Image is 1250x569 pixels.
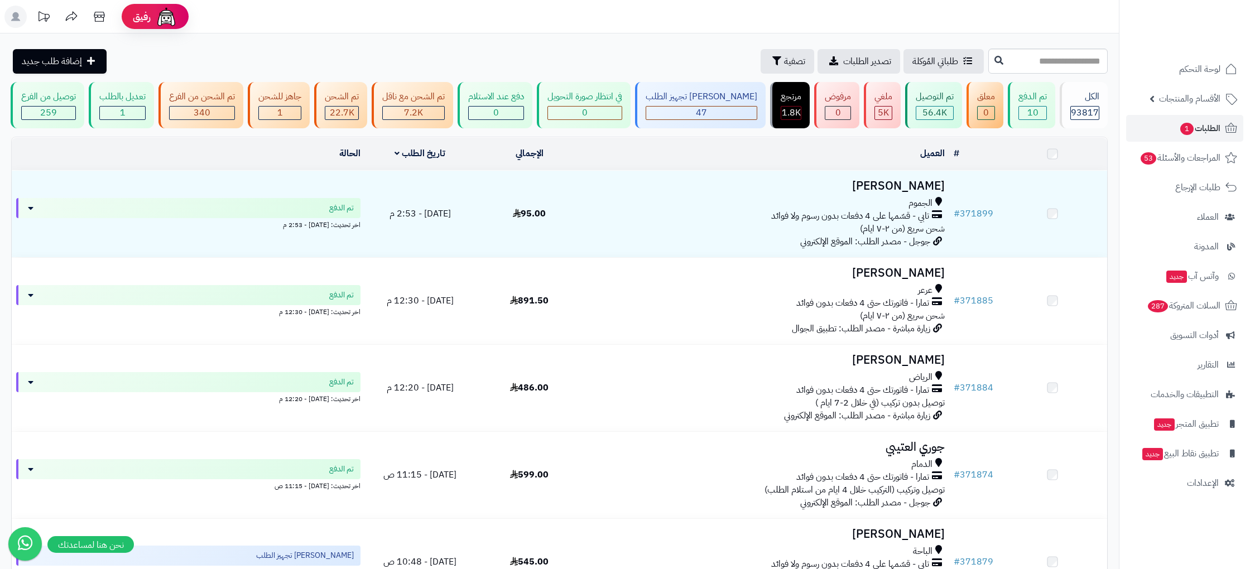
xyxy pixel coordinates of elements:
a: تحديثات المنصة [30,6,57,31]
div: 7223 [383,107,444,119]
span: تطبيق المتجر [1153,416,1219,432]
div: اخر تحديث: [DATE] - 11:15 ص [16,479,360,491]
span: المدونة [1194,239,1219,254]
span: زيارة مباشرة - مصدر الطلب: الموقع الإلكتروني [784,409,930,422]
a: #371899 [954,207,993,220]
h3: [PERSON_NAME] [589,354,945,367]
span: 7.2K [404,106,423,119]
a: العميل [920,147,945,160]
a: تعديل بالطلب 1 [86,82,156,128]
a: في انتظار صورة التحويل 0 [535,82,633,128]
span: تصفية [784,55,805,68]
a: العملاء [1126,204,1243,230]
span: زيارة مباشرة - مصدر الطلب: تطبيق الجوال [792,322,930,335]
a: السلات المتروكة287 [1126,292,1243,319]
span: لوحة التحكم [1179,61,1220,77]
span: 0 [983,106,989,119]
a: التقارير [1126,351,1243,378]
span: جديد [1166,271,1187,283]
a: التطبيقات والخدمات [1126,381,1243,408]
a: معلق 0 [964,82,1006,128]
span: جديد [1154,418,1175,431]
div: 0 [469,107,523,119]
div: تعديل بالطلب [99,90,146,103]
div: 1798 [781,107,801,119]
div: مرفوض [825,90,851,103]
div: تم التوصيل [916,90,954,103]
div: 22729 [325,107,358,119]
span: 93817 [1071,106,1099,119]
a: تم الدفع 10 [1006,82,1057,128]
a: الإعدادات [1126,470,1243,496]
span: # [954,381,960,394]
span: 259 [40,106,57,119]
a: [PERSON_NAME] تجهيز الطلب 47 [633,82,768,128]
h3: [PERSON_NAME] [589,267,945,279]
span: طلبات الإرجاع [1175,180,1220,195]
div: 0 [548,107,622,119]
div: 340 [170,107,234,119]
span: 545.00 [510,555,549,568]
a: الحالة [339,147,360,160]
a: #371885 [954,294,993,307]
span: المراجعات والأسئلة [1140,150,1220,166]
a: طلبات الإرجاع [1126,174,1243,201]
span: 56.4K [922,106,947,119]
a: مرتجع 1.8K [768,82,812,128]
span: تمارا - فاتورتك حتى 4 دفعات بدون فوائد [796,471,929,484]
span: 53 [1141,152,1156,165]
a: توصيل من الفرع 259 [8,82,86,128]
a: تاريخ الطلب [395,147,445,160]
span: [DATE] - 12:30 م [387,294,454,307]
span: طلباتي المُوكلة [912,55,958,68]
span: # [954,468,960,481]
a: الطلبات1 [1126,115,1243,142]
span: توصيل بدون تركيب (في خلال 2-7 ايام ) [815,396,945,409]
img: ai-face.png [155,6,177,28]
div: 10 [1019,107,1046,119]
span: تابي - قسّمها على 4 دفعات بدون رسوم ولا فوائد [771,210,929,223]
div: [PERSON_NAME] تجهيز الطلب [646,90,757,103]
a: #371879 [954,555,993,568]
span: التقارير [1198,357,1219,373]
span: تمارا - فاتورتك حتى 4 دفعات بدون فوائد [796,384,929,397]
div: 0 [825,107,850,119]
span: 486.00 [510,381,549,394]
span: 47 [696,106,707,119]
span: وآتس آب [1165,268,1219,284]
div: 0 [978,107,994,119]
span: # [954,207,960,220]
a: الكل93817 [1057,82,1110,128]
a: # [954,147,959,160]
a: تم الشحن مع ناقل 7.2K [369,82,455,128]
a: جاهز للشحن 1 [246,82,312,128]
span: الأقسام والمنتجات [1159,91,1220,107]
a: تم الشحن من الفرع 340 [156,82,246,128]
span: 1 [120,106,126,119]
a: ملغي 5K [862,82,903,128]
span: الرياض [909,371,932,384]
span: 22.7K [330,106,354,119]
a: تطبيق نقاط البيعجديد [1126,440,1243,467]
span: 0 [493,106,499,119]
span: [DATE] - 11:15 ص [383,468,456,481]
span: الجموم [908,197,932,210]
button: تصفية [761,49,814,74]
span: 599.00 [510,468,549,481]
a: إضافة طلب جديد [13,49,107,74]
div: توصيل من الفرع [21,90,76,103]
div: جاهز للشحن [258,90,301,103]
span: تصدير الطلبات [843,55,891,68]
a: تم التوصيل 56.4K [903,82,964,128]
span: أدوات التسويق [1170,327,1219,343]
span: العملاء [1197,209,1219,225]
div: 47 [646,107,757,119]
a: طلباتي المُوكلة [903,49,984,74]
div: دفع عند الاستلام [468,90,524,103]
span: الباحة [913,545,932,558]
span: 1 [277,106,283,119]
div: اخر تحديث: [DATE] - 12:20 م [16,392,360,404]
div: 4950 [875,107,892,119]
span: # [954,294,960,307]
span: 5K [878,106,889,119]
